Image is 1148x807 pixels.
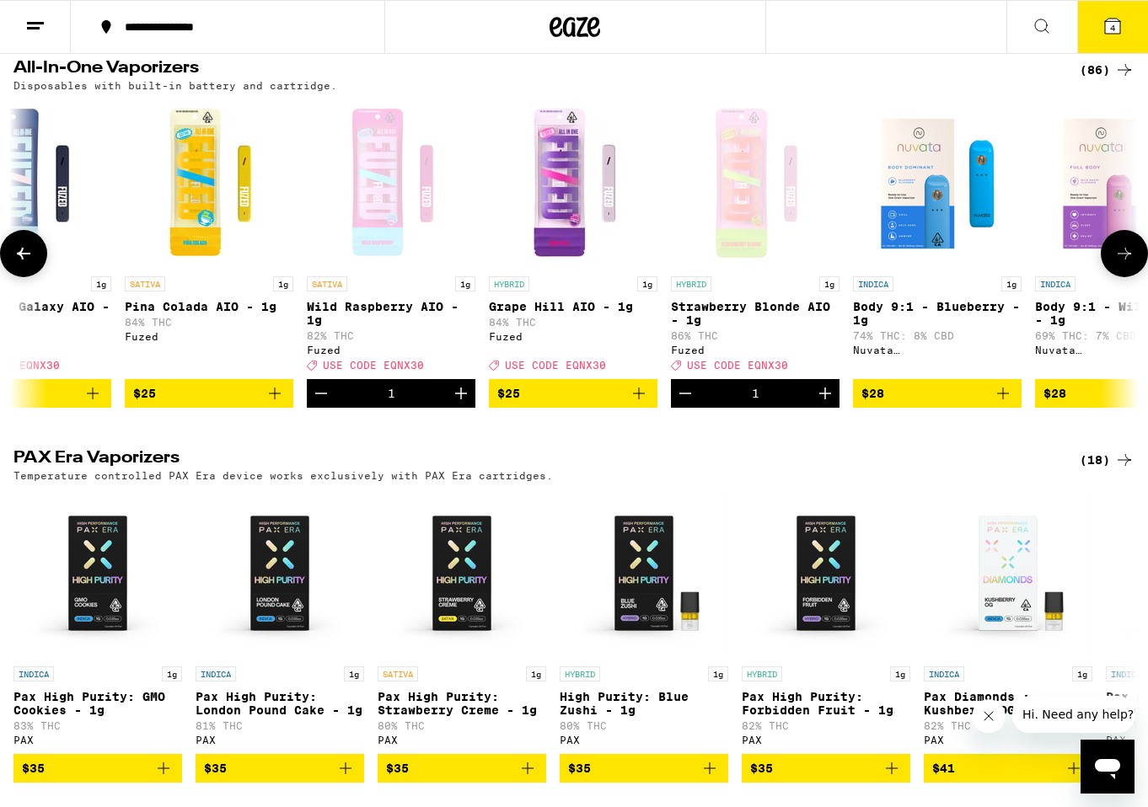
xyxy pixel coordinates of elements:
[196,489,364,754] a: Open page for Pax High Purity: London Pound Cake - 1g from PAX
[819,276,840,291] p: 1g
[1035,276,1076,291] p: INDICA
[13,80,337,91] p: Disposables with built-in battery and cartridge.
[1072,666,1092,681] p: 1g
[853,99,1022,268] img: Nuvata (CA) - Body 9:1 - Blueberry - 1g
[489,379,657,408] button: Add to bag
[378,690,546,717] p: Pax High Purity: Strawberry Creme - 1g
[742,489,910,658] img: PAX - Pax High Purity: Forbidden Fruit - 1g
[378,666,418,681] p: SATIVA
[1080,450,1135,470] a: (18)
[125,379,293,408] button: Add to bag
[924,489,1092,658] img: PAX - Pax Diamonds : Kushberry OG - 1g
[1110,23,1115,33] span: 4
[853,99,1022,379] a: Open page for Body 9:1 - Blueberry - 1g from Nuvata (CA)
[196,489,364,658] img: PAX - Pax High Purity: London Pound Cake - 1g
[671,300,840,327] p: Strawberry Blonde AIO - 1g
[1106,666,1146,681] p: INDICA
[972,699,1006,733] iframe: Close message
[924,754,1092,783] button: Add to bag
[13,60,1052,80] h2: All-In-One Vaporizers
[687,360,788,371] span: USE CODE EQNX30
[742,735,910,746] div: PAX
[708,666,728,681] p: 1g
[924,690,1092,717] p: Pax Diamonds : Kushberry OG - 1g
[13,666,54,681] p: INDICA
[861,387,884,400] span: $28
[489,99,657,379] a: Open page for Grape Hill AIO - 1g from Fuzed
[344,666,364,681] p: 1g
[196,754,364,783] button: Add to bag
[13,720,182,731] p: 83% THC
[671,99,840,379] a: Open page for Strawberry Blonde AIO - 1g from Fuzed
[1081,740,1135,794] iframe: Button to launch messaging window
[1001,276,1022,291] p: 1g
[526,666,546,681] p: 1g
[671,276,711,291] p: HYBRID
[196,720,364,731] p: 81% THC
[560,489,728,754] a: Open page for High Purity: Blue Zushi - 1g from PAX
[13,489,182,754] a: Open page for Pax High Purity: GMO Cookies - 1g from PAX
[13,470,553,481] p: Temperature controlled PAX Era device works exclusively with PAX Era cartridges.
[196,735,364,746] div: PAX
[307,345,475,355] div: Fuzed
[307,276,347,291] p: SATIVA
[1012,696,1135,733] iframe: Message from company
[378,489,546,658] img: PAX - Pax High Purity: Strawberry Creme - 1g
[323,360,424,371] span: USE CODE EQNX30
[752,387,759,400] div: 1
[890,666,910,681] p: 1g
[125,99,293,268] img: Fuzed - Pina Colada AIO - 1g
[13,450,1052,470] h2: PAX Era Vaporizers
[455,276,475,291] p: 1g
[932,762,955,775] span: $41
[13,489,182,658] img: PAX - Pax High Purity: GMO Cookies - 1g
[742,666,782,681] p: HYBRID
[924,720,1092,731] p: 82% THC
[924,666,964,681] p: INDICA
[125,317,293,328] p: 84% THC
[505,360,606,371] span: USE CODE EQNX30
[125,331,293,342] div: Fuzed
[489,276,529,291] p: HYBRID
[378,735,546,746] div: PAX
[671,379,700,408] button: Decrement
[307,330,475,341] p: 82% THC
[560,735,728,746] div: PAX
[125,99,293,379] a: Open page for Pina Colada AIO - 1g from Fuzed
[560,666,600,681] p: HYBRID
[386,762,409,775] span: $35
[742,720,910,731] p: 82% THC
[125,276,165,291] p: SATIVA
[1043,387,1066,400] span: $28
[378,754,546,783] button: Add to bag
[447,379,475,408] button: Increment
[378,489,546,754] a: Open page for Pax High Purity: Strawberry Creme - 1g from PAX
[1080,60,1135,80] a: (86)
[204,762,227,775] span: $35
[378,720,546,731] p: 80% THC
[560,720,728,731] p: 80% THC
[133,387,156,400] span: $25
[162,666,182,681] p: 1g
[489,317,657,328] p: 84% THC
[388,387,395,400] div: 1
[497,387,520,400] span: $25
[1077,1,1148,53] button: 4
[125,300,293,313] p: Pina Colada AIO - 1g
[307,300,475,327] p: Wild Raspberry AIO - 1g
[853,330,1022,341] p: 74% THC: 8% CBD
[307,379,335,408] button: Decrement
[853,345,1022,355] div: Nuvata ([GEOGRAPHIC_DATA])
[489,331,657,342] div: Fuzed
[13,690,182,717] p: Pax High Purity: GMO Cookies - 1g
[924,735,1092,746] div: PAX
[489,300,657,313] p: Grape Hill AIO - 1g
[742,489,910,754] a: Open page for Pax High Purity: Forbidden Fruit - 1g from PAX
[853,276,893,291] p: INDICA
[671,330,840,341] p: 86% THC
[13,735,182,746] div: PAX
[91,276,111,291] p: 1g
